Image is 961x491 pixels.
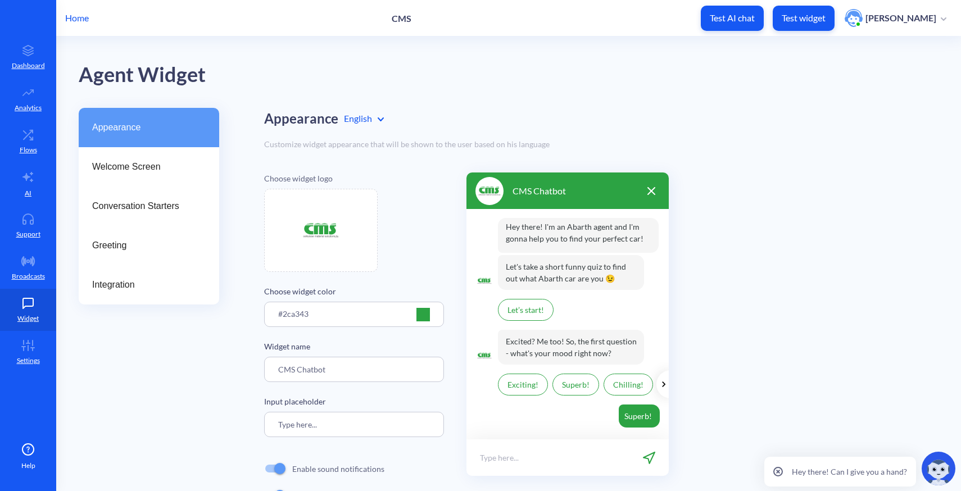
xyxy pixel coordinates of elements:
[498,218,659,253] p: Hey there! I'm an Abarth agent and I'm gonna help you to find your perfect car!
[12,271,45,281] p: Broadcasts
[922,452,955,485] img: copilot-icon.svg
[498,255,644,290] p: Let's take a short funny quiz to find out what Abarth car are you 😉
[12,61,45,71] p: Dashboard
[773,6,835,31] button: Test widget
[92,199,197,213] span: Conversation Starters
[701,6,764,31] button: Test AI chat
[79,187,219,226] a: Conversation Starters
[619,404,660,428] p: Superb!
[865,12,936,24] p: [PERSON_NAME]
[278,308,309,320] p: #2ca343
[264,172,444,184] p: Choose widget logo
[79,226,219,265] a: Greeting
[513,184,566,198] p: CMS Chatbot
[17,313,39,324] p: Widget
[79,108,219,147] a: Appearance
[92,239,197,252] span: Greeting
[344,112,384,125] div: English
[498,299,554,321] p: Let’s start!
[298,208,343,253] img: file
[475,347,493,365] img: logo
[92,278,197,292] span: Integration
[65,11,89,25] p: Home
[498,374,548,395] p: Exciting!
[845,9,863,27] img: user photo
[264,111,338,127] h2: Appearance
[79,265,219,304] a: Integration
[264,138,939,150] div: Customize widget appearance that will be shown to the user based on his language
[20,145,37,155] p: Flows
[21,461,35,471] span: Help
[782,12,826,24] p: Test widget
[792,466,907,478] p: Hey there! Can I give you a hand?
[264,395,444,407] p: Input placeholder
[17,356,40,366] p: Settings
[264,412,444,437] input: Write your reply
[552,374,599,395] p: Superb!
[16,229,40,239] p: Support
[839,8,952,28] button: user photo[PERSON_NAME]
[92,121,197,134] span: Appearance
[710,12,755,24] p: Test AI chat
[264,285,444,297] p: Choose widget color
[392,13,411,24] p: CMS
[264,340,444,352] p: Widget name
[264,357,444,382] input: Agent
[475,272,493,290] img: logo
[604,374,653,395] p: Chilling!
[498,330,644,365] p: Excited? Me too! So, the first question - what's your mood right now?
[25,188,31,198] p: AI
[475,177,504,205] img: logo
[480,452,519,463] p: Type here...
[92,160,197,174] span: Welcome Screen
[292,463,384,475] p: Enable sound notifications
[15,103,42,113] p: Analytics
[79,59,961,91] div: Agent Widget
[79,147,219,187] a: Welcome Screen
